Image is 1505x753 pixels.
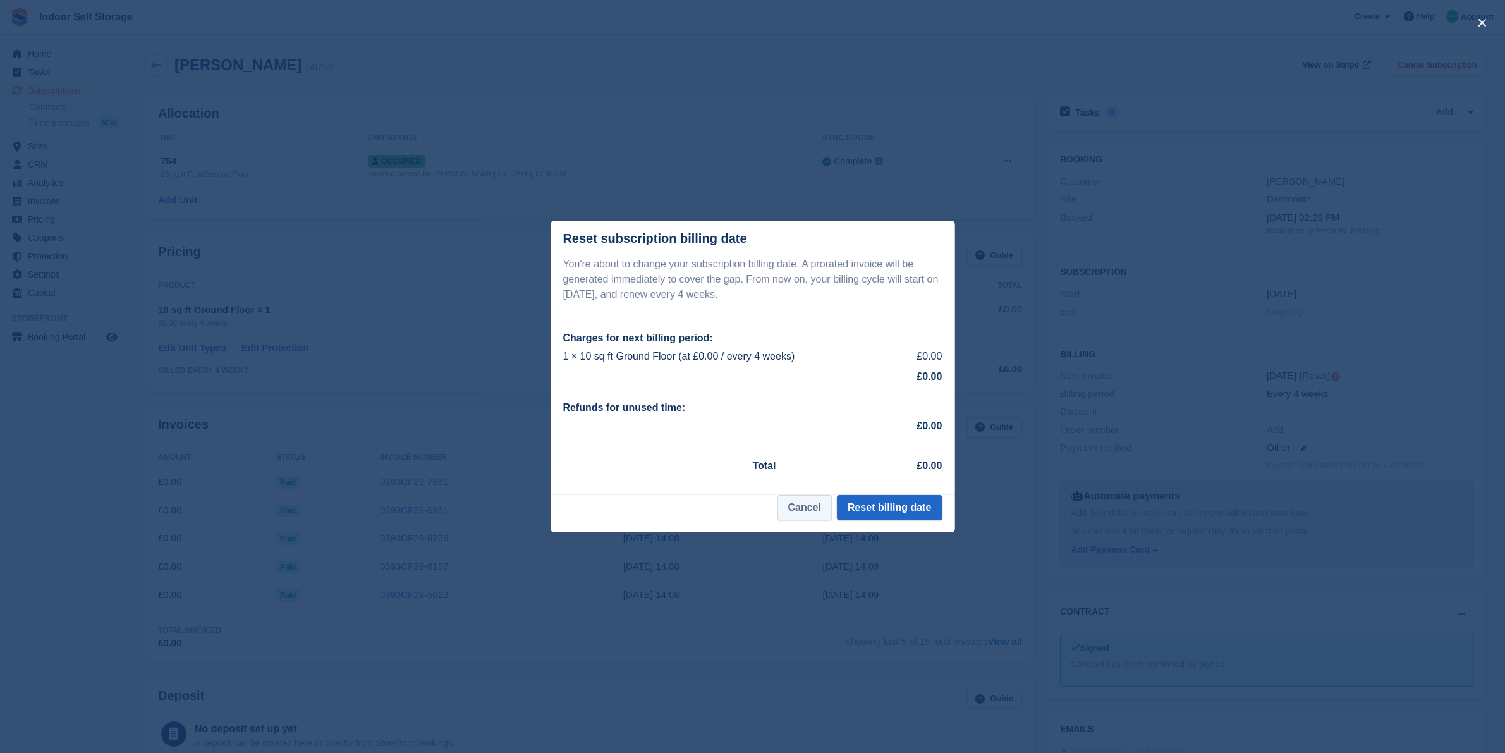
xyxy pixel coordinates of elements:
h2: Charges for next billing period: [563,333,942,344]
strong: Total [753,460,776,471]
strong: £0.00 [917,460,942,471]
div: Reset subscription billing date [563,231,747,246]
h2: Refunds for unused time: [563,402,942,413]
strong: £0.00 [917,371,942,382]
button: Cancel [777,495,832,520]
p: You're about to change your subscription billing date. A prorated invoice will be generated immed... [563,257,942,302]
button: Reset billing date [837,495,942,520]
td: £0.00 [905,346,942,367]
button: close [1472,13,1492,33]
td: 1 × 10 sq ft Ground Floor (at £0.00 / every 4 weeks) [563,346,905,367]
strong: £0.00 [917,420,942,431]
